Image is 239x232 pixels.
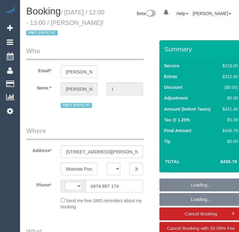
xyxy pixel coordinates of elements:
label: Extras [164,73,177,80]
label: Service [164,63,179,69]
div: $312.40 [220,73,238,80]
a: Beta [137,11,156,16]
label: Adjustment [164,95,188,101]
div: $0.00 [220,138,238,144]
input: Email* [61,65,97,78]
input: Suburb* [61,163,97,175]
label: Amount (before Taxes) [164,106,211,112]
span: 2 [231,211,236,216]
span: DNCT [DATE] VC [26,30,58,35]
label: Name * [22,83,56,91]
h4: $436.79 [202,159,237,164]
input: Post Code* [130,163,143,175]
input: First Name* [61,83,97,95]
div: ($0.00) [220,84,238,90]
a: [PERSON_NAME] [193,11,231,16]
label: Discount [164,84,183,90]
img: New interface [146,10,156,18]
label: Email* [22,65,56,74]
input: Last Name* [107,83,143,95]
legend: Who [26,46,144,60]
div: $431.40 [220,106,238,112]
div: $5.39 [220,117,238,123]
small: / [DATE] / 12:00 - 13:00 / [PERSON_NAME] [26,9,105,37]
span: Send me free SMS reminders about my booking [61,198,142,209]
label: Tip [164,138,171,144]
iframe: Intercom live chat [218,211,233,226]
div: $219.00 [220,63,238,69]
label: Address* [22,145,56,154]
a: Help [176,11,188,16]
div: $0.00 [220,95,238,101]
legend: Where [26,126,144,140]
label: Tax @ 1.25% [164,117,190,123]
input: Phone* [85,180,143,192]
span: Booking [26,6,61,17]
label: Final Amount [164,128,192,134]
span: Cancel Booking with 50.00% Fee [167,226,235,231]
strong: Total [165,159,180,164]
div: $436.79 [220,128,238,134]
img: Automaid Logo [4,6,16,15]
span: / [26,19,104,37]
label: Phone* [22,180,56,188]
span: DNCT [DATE] VC [61,103,92,108]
